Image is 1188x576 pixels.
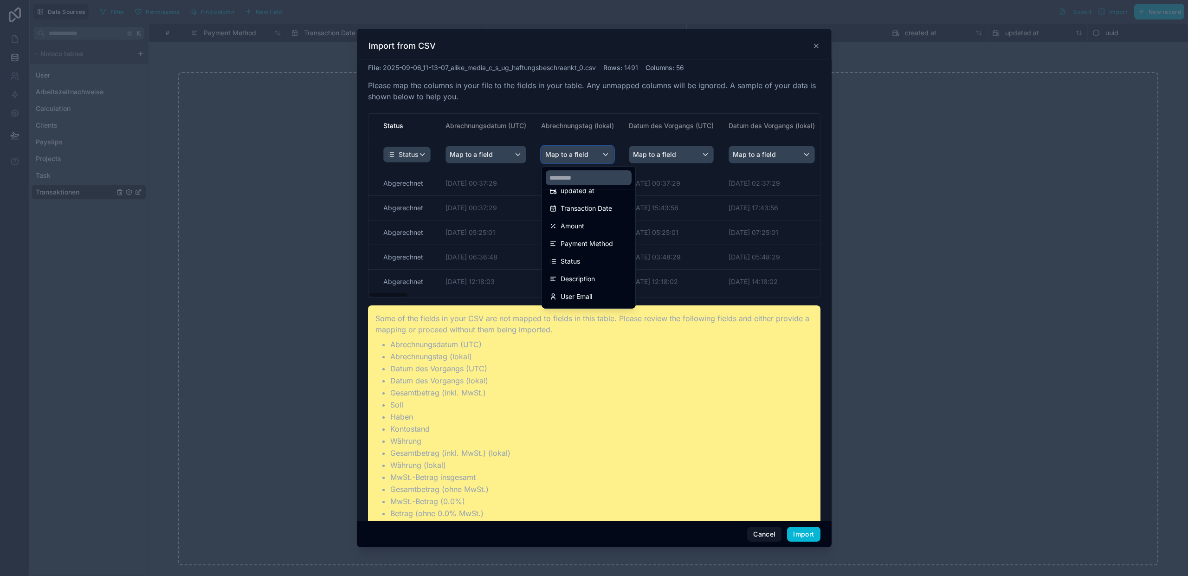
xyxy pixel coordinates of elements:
span: Status [561,256,580,267]
span: Amount [561,220,584,232]
span: User Email [561,291,592,302]
span: updated at [561,185,594,196]
span: Description [561,273,595,285]
div: scrollable content [368,114,820,298]
span: Transaction Date [561,203,612,214]
span: Payment Method [561,238,613,249]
